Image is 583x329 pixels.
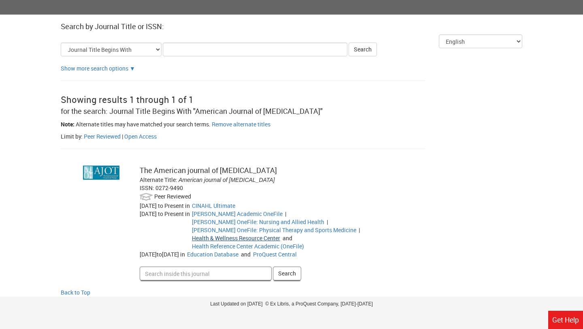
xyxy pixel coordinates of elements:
a: Show more search options [61,64,128,72]
a: Go to Gale Academic OneFile [192,210,283,218]
a: Go to CINAHL Ultimate [192,202,235,209]
div: [DATE] [140,202,192,210]
a: Go to ProQuest Central [253,250,297,258]
a: Go to Education Database [187,250,238,258]
div: [DATE] [DATE] [140,250,187,258]
a: Back to Top [61,288,522,297]
span: to Present [158,210,184,218]
span: Peer Reviewed [154,192,191,200]
a: Go to Gale OneFile: Physical Therapy and Sports Medicine [192,226,356,234]
span: in [185,202,190,209]
span: for the search: Journal Title Begins With "American Journal of [MEDICAL_DATA]" [61,106,323,116]
button: Search [349,43,377,56]
div: [DATE] [140,210,192,250]
div: The American journal of [MEDICAL_DATA] [140,165,404,176]
span: in [180,250,185,258]
span: American journal of [MEDICAL_DATA] [179,177,275,183]
span: and [240,250,252,258]
span: and [281,234,294,242]
span: to [157,250,162,258]
div: ISSN: 0272-9490 [140,184,404,192]
button: Search [273,267,301,280]
a: Filter by peer open access [124,132,157,140]
span: Showing results 1 through 1 of 1 [61,94,194,105]
a: Get Help [548,311,583,329]
a: Filter by peer reviewed [84,132,121,140]
span: Alternate titles may have matched your search terms. [76,120,211,128]
span: in [185,210,190,218]
a: Go to Health Reference Center Academic (OneFile) [192,242,304,250]
span: to Present [158,202,184,209]
input: Search inside this journal [140,267,272,280]
img: cover image for: The American journal of occupational therapy [83,165,119,179]
span: | [326,218,329,226]
span: | [122,132,123,140]
a: Remove alternate titles [212,120,270,128]
span: | [357,226,361,234]
span: Note: [61,120,74,128]
h2: Search by Journal Title or ISSN: [61,23,522,31]
a: Go to Health & Wellness Resource Center [192,234,280,242]
span: Limit by: [61,132,83,140]
img: Peer Reviewed: [140,192,153,202]
a: Show more search options [130,64,135,72]
span: | [284,210,287,218]
span: Alternate Title: [140,176,177,184]
a: Go to Gale OneFile: Nursing and Allied Health [192,218,324,226]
